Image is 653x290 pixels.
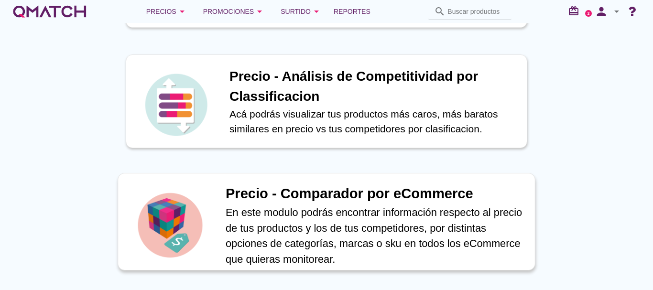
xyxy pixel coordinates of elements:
h1: Precio - Comparador por eCommerce [226,183,525,204]
span: Reportes [334,6,370,17]
h1: Precio - Análisis de Competitividad por Classificacion [229,66,517,107]
i: search [434,6,446,17]
i: redeem [568,5,583,17]
a: iconPrecio - Comparador por eCommerceEn este modulo podrás encontrar información respecto al prec... [112,175,541,269]
img: icon [142,71,209,138]
i: arrow_drop_down [254,6,265,17]
input: Buscar productos [447,4,506,19]
i: arrow_drop_down [611,6,622,17]
div: Promociones [203,6,266,17]
p: En este modulo podrás encontrar información respecto al precio de tus productos y los de tus comp... [226,204,525,267]
a: white-qmatch-logo [11,2,88,21]
text: 2 [588,11,590,15]
div: Precios [146,6,188,17]
i: arrow_drop_down [311,6,322,17]
button: Surtido [273,2,330,21]
a: 2 [585,10,592,17]
button: Precios [139,2,196,21]
i: person [592,5,611,18]
i: arrow_drop_down [176,6,188,17]
img: icon [135,190,205,260]
p: Acá podrás visualizar tus productos más caros, más baratos similares en precio vs tus competidore... [229,107,517,137]
a: Reportes [330,2,374,21]
a: iconPrecio - Análisis de Competitividad por ClassificacionAcá podrás visualizar tus productos más... [112,54,541,148]
div: Surtido [281,6,322,17]
button: Promociones [196,2,273,21]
